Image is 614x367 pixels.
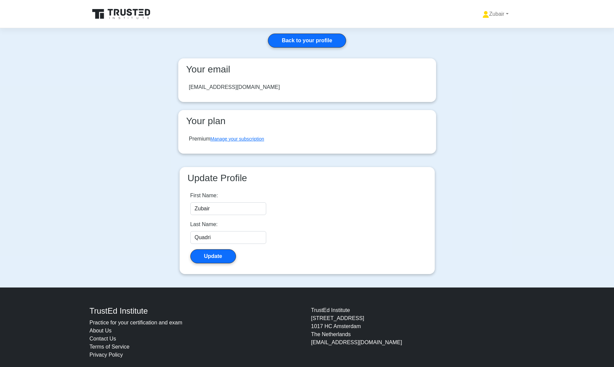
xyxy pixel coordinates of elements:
a: Terms of Service [90,344,130,350]
div: [EMAIL_ADDRESS][DOMAIN_NAME] [189,83,280,91]
h3: Update Profile [185,172,429,184]
label: Last Name: [190,220,218,228]
div: TrustEd Institute [STREET_ADDRESS] 1017 HC Amsterdam The Netherlands [EMAIL_ADDRESS][DOMAIN_NAME] [307,306,529,359]
h4: TrustEd Institute [90,306,303,316]
a: Contact Us [90,336,116,342]
div: Premium [189,135,264,143]
a: Practice for your certification and exam [90,320,183,325]
h3: Your plan [184,115,431,127]
a: Zubair [466,7,524,21]
a: Manage your subscription [210,136,264,142]
a: Back to your profile [268,34,346,48]
button: Update [190,249,236,263]
a: Privacy Policy [90,352,123,358]
a: About Us [90,328,112,333]
h3: Your email [184,64,431,75]
label: First Name: [190,192,218,200]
